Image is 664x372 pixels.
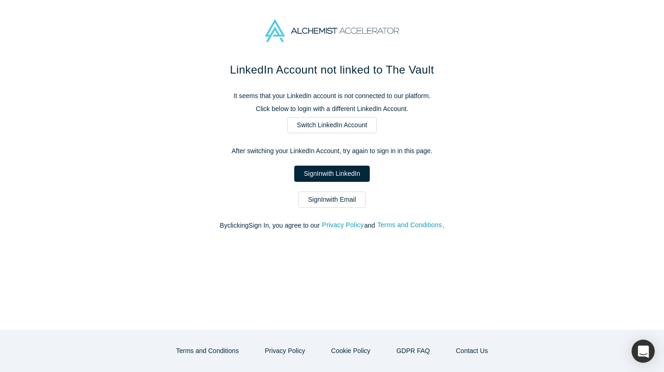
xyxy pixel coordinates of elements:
[377,220,443,230] button: Terms and Conditions
[287,117,377,133] a: Switch LinkedIn Account
[322,343,380,359] button: Cookie Policy
[265,19,398,42] img: Alchemist Accelerator Logo
[294,166,370,182] a: SignInwith LinkedIn
[255,343,315,359] button: Privacy Policy
[138,221,527,230] p: By clicking Sign In , you agree to our and .
[298,192,366,208] a: SignInwith Email
[446,343,498,359] button: Contact Us
[138,62,527,78] h1: LinkedIn Account not linked to The Vault
[138,146,527,156] p: After switching your LinkedIn Account, try again to sign in in this page.
[386,343,439,359] a: GDPR FAQ
[138,91,527,101] p: It seems that your LinkedIn account is not connected to our platform.
[166,343,248,359] button: Terms and Conditions
[138,104,527,114] p: Click below to login with a different LinkedIn Account.
[322,220,364,230] button: Privacy Policy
